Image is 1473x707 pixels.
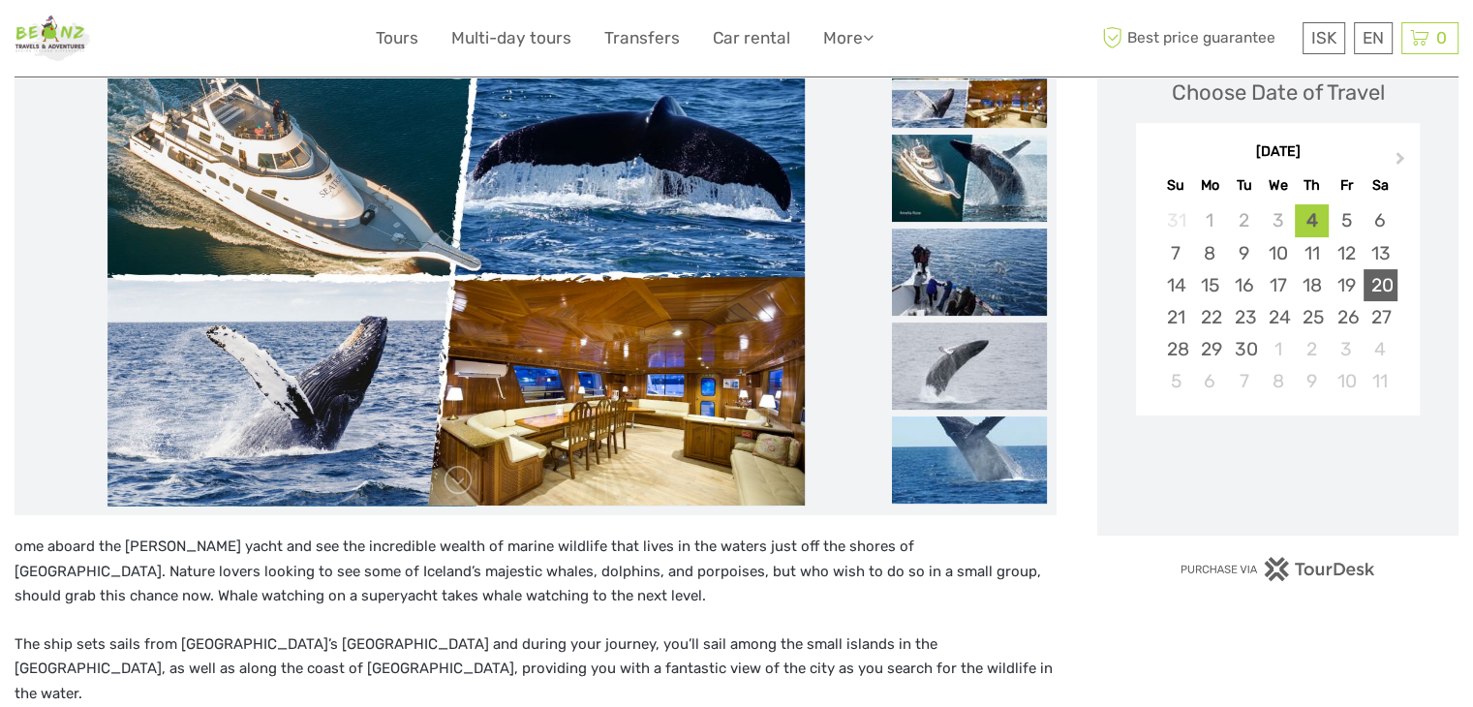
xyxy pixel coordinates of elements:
[1364,365,1397,397] div: Choose Saturday, October 11th, 2025
[1158,269,1192,301] div: Choose Sunday, September 14th, 2025
[1227,172,1261,199] div: Tu
[1193,269,1227,301] div: Choose Monday, September 15th, 2025
[1364,269,1397,301] div: Choose Saturday, September 20th, 2025
[823,24,874,52] a: More
[1261,204,1295,236] div: Not available Wednesday, September 3rd, 2025
[15,535,1057,609] p: ome aboard the [PERSON_NAME] yacht and see the incredible wealth of marine wildlife that lives in...
[1261,333,1295,365] div: Choose Wednesday, October 1st, 2025
[1261,269,1295,301] div: Choose Wednesday, September 17th, 2025
[15,632,1057,707] p: The ship sets sails from [GEOGRAPHIC_DATA]’s [GEOGRAPHIC_DATA] and during your journey, you’ll sa...
[1158,237,1192,269] div: Choose Sunday, September 7th, 2025
[376,24,418,52] a: Tours
[1295,204,1329,236] div: Choose Thursday, September 4th, 2025
[1329,333,1363,365] div: Choose Friday, October 3rd, 2025
[1295,269,1329,301] div: Choose Thursday, September 18th, 2025
[1295,333,1329,365] div: Choose Thursday, October 2nd, 2025
[1329,172,1363,199] div: Fr
[1364,237,1397,269] div: Choose Saturday, September 13th, 2025
[713,24,790,52] a: Car rental
[1433,28,1450,47] span: 0
[892,41,1047,128] img: 3d4daf2054774c8f8c91c4ed83306ce1_slider_thumbnail.jpeg
[1158,301,1192,333] div: Choose Sunday, September 21st, 2025
[892,323,1047,410] img: 591a2ea30e5d417c8eb2bb858d734767_slider_thumbnail.jpeg
[1180,557,1376,581] img: PurchaseViaTourDesk.png
[1158,172,1192,199] div: Su
[1387,147,1418,178] button: Next Month
[1329,301,1363,333] div: Choose Friday, September 26th, 2025
[1227,301,1261,333] div: Choose Tuesday, September 23rd, 2025
[1193,172,1227,199] div: Mo
[1311,28,1336,47] span: ISK
[1193,301,1227,333] div: Choose Monday, September 22nd, 2025
[1295,172,1329,199] div: Th
[892,416,1047,504] img: 88454acf56df446f9f9a46d357d9e0fe_slider_thumbnail.jpg
[451,24,571,52] a: Multi-day tours
[1329,237,1363,269] div: Choose Friday, September 12th, 2025
[892,229,1047,316] img: d59ada320d434ef0a88d46c6e9d74fd2_slider_thumbnail.jpeg
[1172,77,1385,108] div: Choose Date of Travel
[1143,204,1414,397] div: month 2025-09
[1364,204,1397,236] div: Choose Saturday, September 6th, 2025
[1261,237,1295,269] div: Choose Wednesday, September 10th, 2025
[1364,333,1397,365] div: Choose Saturday, October 4th, 2025
[15,15,91,62] img: 1598-dd87be38-8058-414b-8777-4cf53ab65514_logo_small.jpg
[1354,22,1393,54] div: EN
[1136,142,1420,163] div: [DATE]
[1295,365,1329,397] div: Choose Thursday, October 9th, 2025
[1261,172,1295,199] div: We
[1261,301,1295,333] div: Choose Wednesday, September 24th, 2025
[1193,365,1227,397] div: Choose Monday, October 6th, 2025
[1227,365,1261,397] div: Choose Tuesday, October 7th, 2025
[1295,237,1329,269] div: Choose Thursday, September 11th, 2025
[1272,466,1284,478] div: Loading...
[1193,333,1227,365] div: Choose Monday, September 29th, 2025
[1364,172,1397,199] div: Sa
[892,135,1047,222] img: d4a9c170b52148c29b041c65fdd04bf3_slider_thumbnail.jpg
[1295,301,1329,333] div: Choose Thursday, September 25th, 2025
[604,24,680,52] a: Transfers
[1193,237,1227,269] div: Choose Monday, September 8th, 2025
[1158,365,1192,397] div: Choose Sunday, October 5th, 2025
[107,41,805,506] img: 3d4daf2054774c8f8c91c4ed83306ce1_main_slider.jpeg
[1227,204,1261,236] div: Not available Tuesday, September 2nd, 2025
[1261,365,1295,397] div: Choose Wednesday, October 8th, 2025
[1227,237,1261,269] div: Choose Tuesday, September 9th, 2025
[1364,301,1397,333] div: Choose Saturday, September 27th, 2025
[1329,269,1363,301] div: Choose Friday, September 19th, 2025
[1158,333,1192,365] div: Choose Sunday, September 28th, 2025
[1227,269,1261,301] div: Choose Tuesday, September 16th, 2025
[1193,204,1227,236] div: Not available Monday, September 1st, 2025
[1329,204,1363,236] div: Choose Friday, September 5th, 2025
[1227,333,1261,365] div: Choose Tuesday, September 30th, 2025
[1097,22,1298,54] span: Best price guarantee
[1329,365,1363,397] div: Choose Friday, October 10th, 2025
[1158,204,1192,236] div: Not available Sunday, August 31st, 2025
